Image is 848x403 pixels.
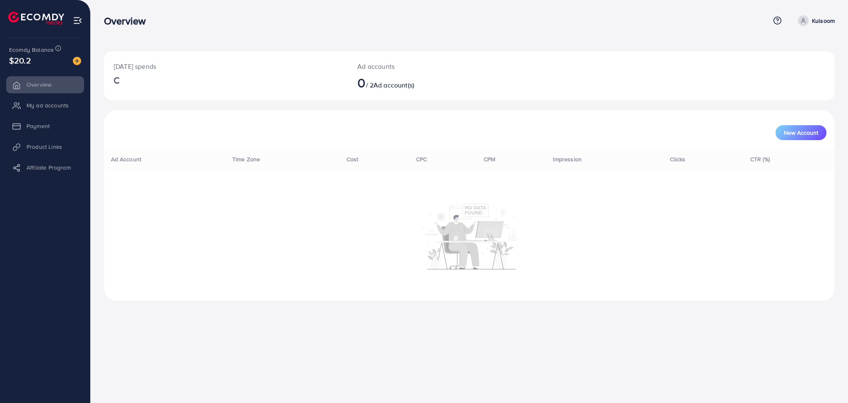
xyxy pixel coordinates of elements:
[795,15,835,26] a: Kulsoom
[9,46,54,54] span: Ecomdy Balance
[357,75,520,90] h2: / 2
[373,80,414,90] span: Ad account(s)
[9,54,31,66] span: $20.2
[784,130,818,136] span: New Account
[357,61,520,71] p: Ad accounts
[8,12,64,24] img: logo
[73,16,82,25] img: menu
[357,73,366,92] span: 0
[776,125,826,140] button: New Account
[73,57,81,65] img: image
[812,16,835,26] p: Kulsoom
[114,61,337,71] p: [DATE] spends
[104,15,152,27] h3: Overview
